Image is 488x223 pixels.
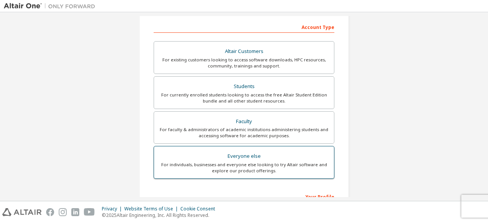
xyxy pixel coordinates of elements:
[154,21,334,33] div: Account Type
[159,151,329,162] div: Everyone else
[71,208,79,216] img: linkedin.svg
[159,81,329,92] div: Students
[159,92,329,104] div: For currently enrolled students looking to access the free Altair Student Edition bundle and all ...
[159,127,329,139] div: For faculty & administrators of academic institutions administering students and accessing softwa...
[159,46,329,57] div: Altair Customers
[59,208,67,216] img: instagram.svg
[159,162,329,174] div: For individuals, businesses and everyone else looking to try Altair software and explore our prod...
[84,208,95,216] img: youtube.svg
[159,116,329,127] div: Faculty
[180,206,220,212] div: Cookie Consent
[102,212,220,218] p: © 2025 Altair Engineering, Inc. All Rights Reserved.
[2,208,42,216] img: altair_logo.svg
[46,208,54,216] img: facebook.svg
[4,2,99,10] img: Altair One
[102,206,124,212] div: Privacy
[124,206,180,212] div: Website Terms of Use
[159,57,329,69] div: For existing customers looking to access software downloads, HPC resources, community, trainings ...
[154,190,334,202] div: Your Profile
